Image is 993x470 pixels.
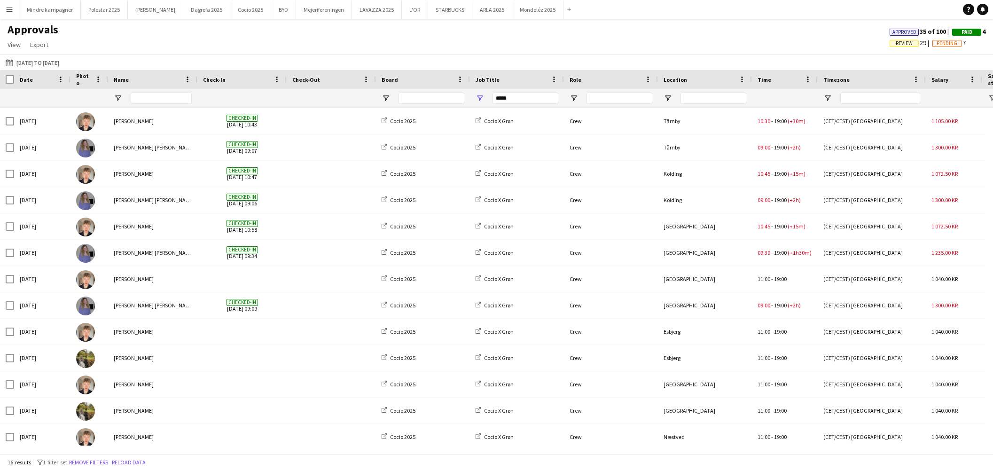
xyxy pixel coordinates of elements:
span: 11:00 [758,354,770,361]
span: Cocio 2025 [390,328,415,335]
a: Cocio X Grøn [476,275,514,282]
div: (CET/CEST) [GEOGRAPHIC_DATA] [818,371,926,397]
span: Checked-in [227,246,258,253]
a: Cocio 2025 [382,144,415,151]
span: 29 [890,39,932,47]
span: 11:00 [758,381,770,388]
img: Sebastian Schow Nelhorf [76,218,95,236]
div: (CET/CEST) [GEOGRAPHIC_DATA] [818,398,926,423]
a: Cocio 2025 [382,407,415,414]
div: [PERSON_NAME] [PERSON_NAME] [108,292,197,318]
div: Crew [564,187,658,213]
span: 1 040.00 KR [931,354,958,361]
span: Cocio X Grøn [484,223,514,230]
span: Cocio X Grøn [484,275,514,282]
div: [GEOGRAPHIC_DATA] [658,240,752,266]
div: (CET/CEST) [GEOGRAPHIC_DATA] [818,319,926,345]
span: - [771,433,773,440]
button: Polestar 2025 [81,0,128,19]
span: View [8,40,21,49]
div: Crew [564,108,658,134]
span: Cocio X Grøn [484,170,514,177]
span: Checked-in [227,299,258,306]
span: Check-Out [292,76,320,83]
a: Cocio 2025 [382,302,415,309]
span: (+1h30m) [788,249,812,256]
span: Checked-in [227,220,258,227]
button: Cocio 2025 [230,0,271,19]
a: Cocio 2025 [382,170,415,177]
div: Crew [564,424,658,450]
span: [DATE] 10:47 [203,161,281,187]
span: 10:45 [758,223,770,230]
button: Reload data [110,457,148,468]
span: 19:00 [774,249,787,256]
span: (+30m) [788,117,805,125]
span: 1 300.00 KR [931,144,958,151]
span: - [771,223,773,230]
div: Crew [564,371,658,397]
a: Cocio X Grøn [476,328,514,335]
a: Export [26,39,52,51]
span: 1 filter set [43,459,67,466]
span: 19:00 [774,433,787,440]
div: [PERSON_NAME] [108,213,197,239]
span: (+2h) [788,302,801,309]
button: Mindre kampagner [19,0,81,19]
span: Cocio 2025 [390,249,415,256]
span: Cocio X Grøn [484,196,514,204]
span: (+2h) [788,144,801,151]
div: [GEOGRAPHIC_DATA] [658,266,752,292]
div: [GEOGRAPHIC_DATA] [658,292,752,318]
span: Paid [962,29,972,35]
div: [PERSON_NAME] [108,108,197,134]
span: 1 040.00 KR [931,328,958,335]
span: - [771,381,773,388]
div: (CET/CEST) [GEOGRAPHIC_DATA] [818,266,926,292]
span: Checked-in [227,141,258,148]
span: Cocio 2025 [390,433,415,440]
div: [GEOGRAPHIC_DATA] [658,371,752,397]
span: Cocio X Grøn [484,354,514,361]
img: Sebastian Schow Nelhorf [76,428,95,447]
span: Review [896,40,913,47]
a: Cocio X Grøn [476,223,514,230]
span: Location [664,76,687,83]
span: [DATE] 09:34 [203,240,281,266]
div: [DATE] [14,424,70,450]
div: (CET/CEST) [GEOGRAPHIC_DATA] [818,345,926,371]
span: 1 040.00 KR [931,407,958,414]
div: [PERSON_NAME] [PERSON_NAME] [108,134,197,160]
span: 1 072.50 KR [931,170,958,177]
a: Cocio 2025 [382,196,415,204]
span: Export [30,40,48,49]
span: Cocio 2025 [390,354,415,361]
div: Crew [564,345,658,371]
div: (CET/CEST) [GEOGRAPHIC_DATA] [818,161,926,187]
div: [PERSON_NAME] [108,345,197,371]
span: - [771,354,773,361]
div: Esbjerg [658,319,752,345]
span: Cocio X Grøn [484,381,514,388]
div: [PERSON_NAME] [PERSON_NAME] [108,187,197,213]
img: Natasha Pedersen [76,402,95,421]
button: Open Filter Menu [382,94,390,102]
span: Cocio 2025 [390,381,415,388]
div: (CET/CEST) [GEOGRAPHIC_DATA] [818,187,926,213]
button: Open Filter Menu [823,94,832,102]
div: [DATE] [14,266,70,292]
span: (+15m) [788,170,805,177]
input: Board Filter Input [399,93,464,104]
span: Cocio 2025 [390,302,415,309]
div: Crew [564,213,658,239]
button: Open Filter Menu [114,94,122,102]
span: 4 [952,27,985,36]
img: Astrid Novrup Nørgaard [76,244,95,263]
button: Open Filter Menu [664,94,672,102]
div: Kolding [658,161,752,187]
button: Mejeriforeningen [296,0,352,19]
span: 1 040.00 KR [931,381,958,388]
span: 7 [932,39,966,47]
button: LAVAZZA 2025 [352,0,402,19]
span: 35 of 100 [890,27,952,36]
